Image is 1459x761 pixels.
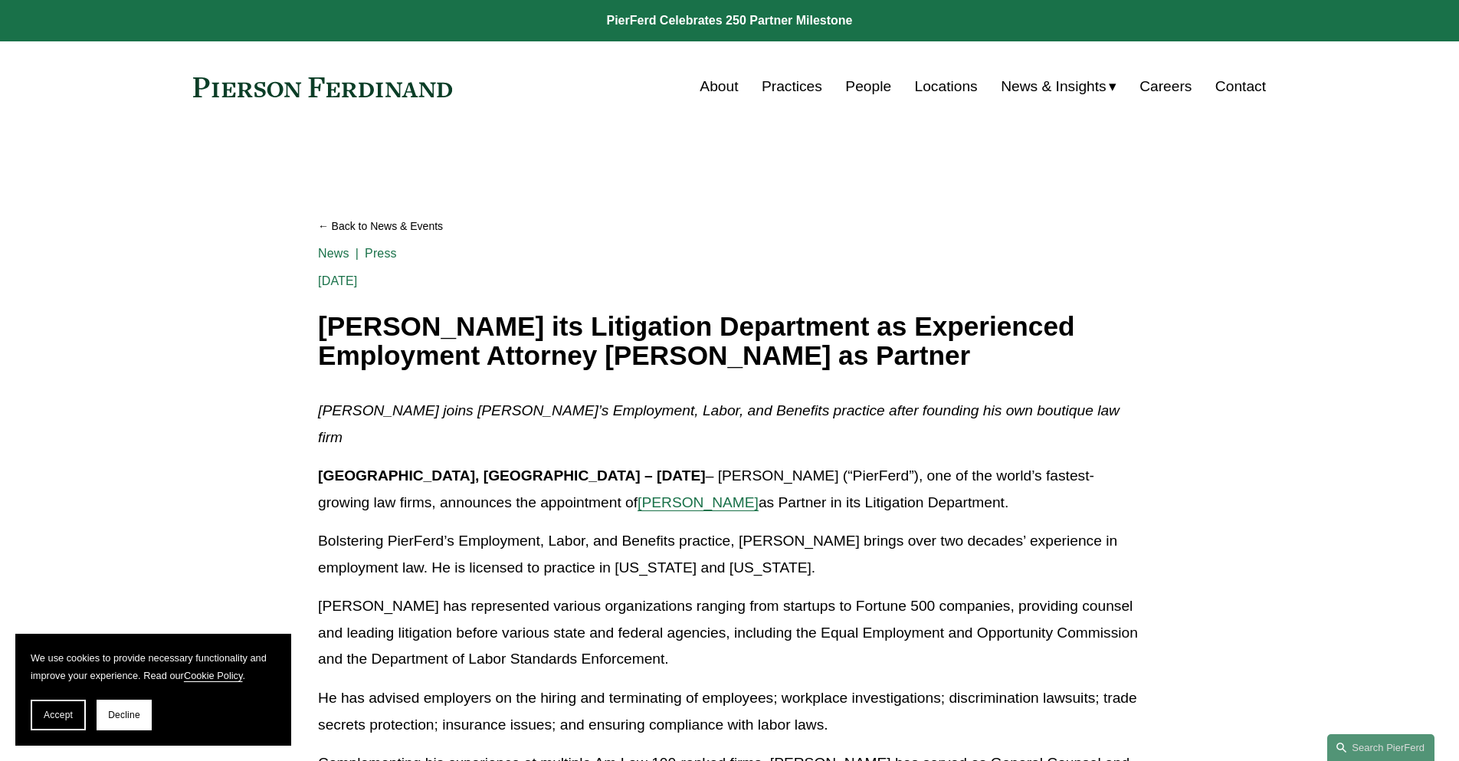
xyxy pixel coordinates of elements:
a: [PERSON_NAME] [638,494,759,510]
a: Locations [915,72,978,101]
h1: [PERSON_NAME] its Litigation Department as Experienced Employment Attorney [PERSON_NAME] as Partner [318,312,1141,371]
section: Cookie banner [15,634,291,746]
a: About [700,72,738,101]
span: [DATE] [318,274,357,287]
a: Press [365,247,397,260]
a: Cookie Policy [184,670,243,681]
em: [PERSON_NAME] joins [PERSON_NAME]’s Employment, Labor, and Benefits practice after founding his o... [318,402,1123,445]
a: Practices [762,72,822,101]
a: People [845,72,891,101]
p: He has advised employers on the hiring and terminating of employees; workplace investigations; di... [318,685,1141,738]
p: – [PERSON_NAME] (“PierFerd”), one of the world’s fastest-growing law firms, announces the appoint... [318,463,1141,516]
button: Accept [31,700,86,730]
p: We use cookies to provide necessary functionality and improve your experience. Read our . [31,649,276,684]
span: News & Insights [1001,74,1107,100]
strong: [GEOGRAPHIC_DATA], [GEOGRAPHIC_DATA] – [DATE] [318,467,706,484]
p: [PERSON_NAME] has represented various organizations ranging from startups to Fortune 500 companie... [318,593,1141,673]
a: Back to News & Events [318,213,1141,240]
a: Contact [1215,72,1266,101]
button: Decline [97,700,152,730]
span: Accept [44,710,73,720]
a: Careers [1139,72,1192,101]
a: News [318,247,349,260]
p: Bolstering PierFerd’s Employment, Labor, and Benefits practice, [PERSON_NAME] brings over two dec... [318,528,1141,581]
a: folder dropdown [1001,72,1116,101]
a: Search this site [1327,734,1434,761]
span: Decline [108,710,140,720]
